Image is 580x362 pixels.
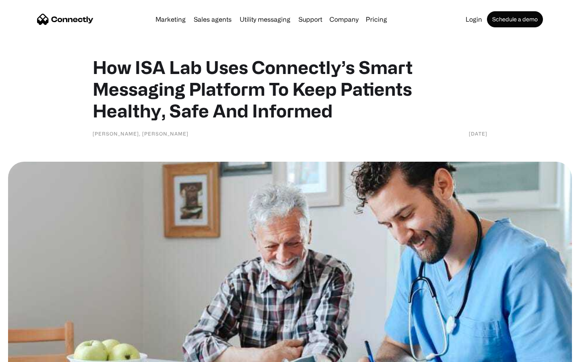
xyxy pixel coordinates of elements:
[462,16,485,23] a: Login
[362,16,390,23] a: Pricing
[329,14,358,25] div: Company
[236,16,294,23] a: Utility messaging
[469,130,487,138] div: [DATE]
[8,348,48,359] aside: Language selected: English
[93,130,188,138] div: [PERSON_NAME], [PERSON_NAME]
[295,16,325,23] a: Support
[191,16,235,23] a: Sales agents
[487,11,543,27] a: Schedule a demo
[152,16,189,23] a: Marketing
[93,56,487,121] h1: How ISA Lab Uses Connectly’s Smart Messaging Platform To Keep Patients Healthy, Safe And Informed
[16,348,48,359] ul: Language list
